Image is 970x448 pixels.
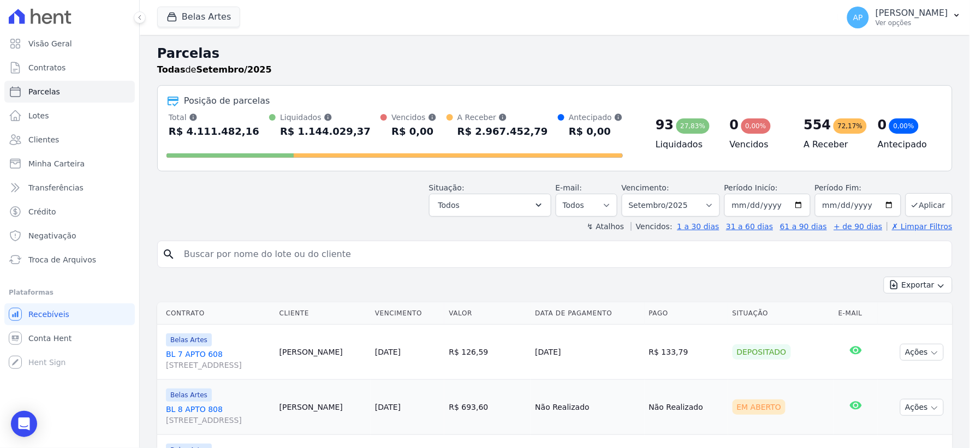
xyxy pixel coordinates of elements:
[197,64,272,75] strong: Setembro/2025
[4,327,135,349] a: Conta Hent
[4,225,135,247] a: Negativação
[4,129,135,151] a: Clientes
[733,344,791,360] div: Depositado
[166,349,271,371] a: BL 7 APTO 608[STREET_ADDRESS]
[28,254,96,265] span: Troca de Arquivos
[275,325,371,380] td: [PERSON_NAME]
[375,403,401,411] a: [DATE]
[569,123,623,140] div: R$ 0,00
[28,230,76,241] span: Negativação
[280,112,371,123] div: Liquidados
[876,8,948,19] p: [PERSON_NAME]
[677,222,719,231] a: 1 a 30 dias
[730,138,787,151] h4: Vencidos
[631,222,673,231] label: Vencidos:
[157,7,240,27] button: Belas Artes
[900,399,944,416] button: Ações
[834,222,883,231] a: + de 90 dias
[556,183,582,192] label: E-mail:
[804,116,831,134] div: 554
[4,105,135,127] a: Lotes
[587,222,624,231] label: ↯ Atalhos
[28,62,66,73] span: Contratos
[531,325,644,380] td: [DATE]
[166,333,212,347] span: Belas Artes
[28,86,60,97] span: Parcelas
[726,222,773,231] a: 31 a 60 dias
[391,123,436,140] div: R$ 0,00
[853,14,863,21] span: AP
[444,325,531,380] td: R$ 126,59
[28,158,85,169] span: Minha Carteira
[656,138,712,151] h4: Liquidados
[645,302,728,325] th: Pago
[28,38,72,49] span: Visão Geral
[4,249,135,271] a: Troca de Arquivos
[804,138,861,151] h4: A Receber
[724,183,778,192] label: Período Inicío:
[275,380,371,435] td: [PERSON_NAME]
[4,303,135,325] a: Recebíveis
[444,302,531,325] th: Valor
[157,44,953,63] h2: Parcelas
[656,116,674,134] div: 93
[4,177,135,199] a: Transferências
[162,248,175,261] i: search
[733,399,786,415] div: Em Aberto
[280,123,371,140] div: R$ 1.144.029,37
[906,193,953,217] button: Aplicar
[4,153,135,175] a: Minha Carteira
[169,123,259,140] div: R$ 4.111.482,16
[4,81,135,103] a: Parcelas
[391,112,436,123] div: Vencidos
[169,112,259,123] div: Total
[371,302,445,325] th: Vencimento
[157,64,186,75] strong: Todas
[429,194,551,217] button: Todos
[531,302,644,325] th: Data de Pagamento
[166,415,271,426] span: [STREET_ADDRESS]
[876,19,948,27] p: Ver opções
[28,182,84,193] span: Transferências
[9,286,130,299] div: Plataformas
[741,118,771,134] div: 0,00%
[28,134,59,145] span: Clientes
[728,302,834,325] th: Situação
[676,118,710,134] div: 27,83%
[900,344,944,361] button: Ações
[28,110,49,121] span: Lotes
[878,138,935,151] h4: Antecipado
[878,116,887,134] div: 0
[166,360,271,371] span: [STREET_ADDRESS]
[884,277,953,294] button: Exportar
[444,380,531,435] td: R$ 693,60
[11,411,37,437] div: Open Intercom Messenger
[4,57,135,79] a: Contratos
[531,380,644,435] td: Não Realizado
[622,183,669,192] label: Vencimento:
[157,302,275,325] th: Contrato
[834,118,867,134] div: 72,17%
[429,183,465,192] label: Situação:
[177,243,948,265] input: Buscar por nome do lote ou do cliente
[889,118,919,134] div: 0,00%
[815,182,901,194] label: Período Fim:
[457,112,548,123] div: A Receber
[184,94,270,107] div: Posição de parcelas
[457,123,548,140] div: R$ 2.967.452,79
[645,325,728,380] td: R$ 133,79
[834,302,878,325] th: E-mail
[4,201,135,223] a: Crédito
[157,63,272,76] p: de
[780,222,827,231] a: 61 a 90 dias
[275,302,371,325] th: Cliente
[569,112,623,123] div: Antecipado
[375,348,401,356] a: [DATE]
[28,333,72,344] span: Conta Hent
[887,222,953,231] a: ✗ Limpar Filtros
[730,116,739,134] div: 0
[645,380,728,435] td: Não Realizado
[4,33,135,55] a: Visão Geral
[28,206,56,217] span: Crédito
[438,199,460,212] span: Todos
